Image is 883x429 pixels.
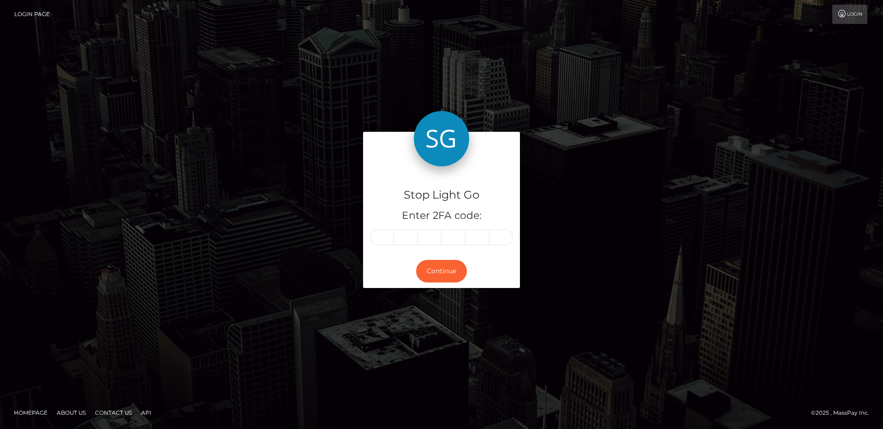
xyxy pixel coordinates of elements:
[10,405,51,420] a: Homepage
[370,187,513,203] h4: Stop Light Go
[414,111,469,166] img: Stop Light Go
[370,209,513,223] h5: Enter 2FA code:
[416,260,467,282] button: Continue
[53,405,89,420] a: About Us
[91,405,136,420] a: Contact Us
[811,408,876,418] div: © 2025 , MassPay Inc.
[137,405,155,420] a: API
[832,5,867,24] a: Login
[14,5,50,24] a: Login Page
